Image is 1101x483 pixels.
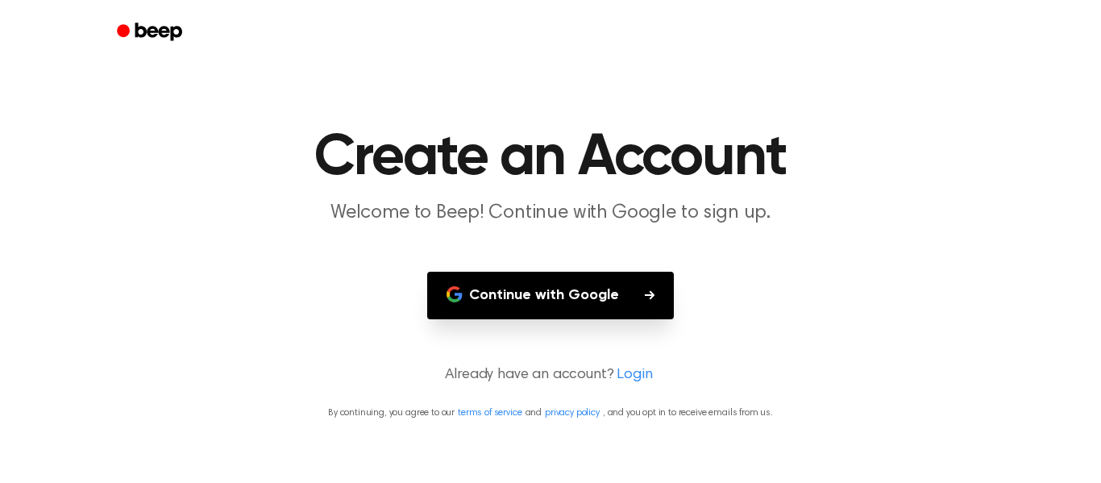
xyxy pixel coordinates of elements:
[241,200,860,227] p: Welcome to Beep! Continue with Google to sign up.
[545,408,600,418] a: privacy policy
[19,406,1082,420] p: By continuing, you agree to our and , and you opt in to receive emails from us.
[458,408,521,418] a: terms of service
[106,17,197,48] a: Beep
[138,129,963,187] h1: Create an Account
[617,364,652,386] a: Login
[19,364,1082,386] p: Already have an account?
[427,272,674,319] button: Continue with Google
